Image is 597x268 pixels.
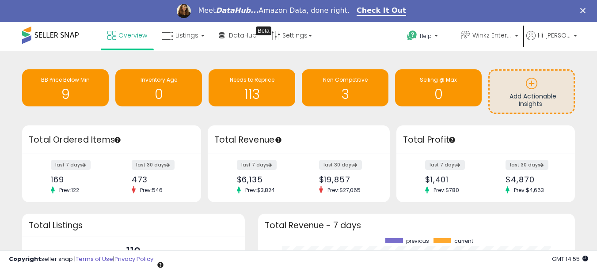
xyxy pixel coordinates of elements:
[214,134,383,146] h3: Total Revenue
[319,160,362,170] label: last 30 days
[175,31,198,40] span: Listings
[552,255,588,263] span: 2025-09-9 14:55 GMT
[538,31,571,40] span: Hi [PERSON_NAME]
[216,6,259,15] i: DataHub...
[41,76,90,83] span: BB Price Below Min
[209,69,295,106] a: Needs to Reprice 113
[506,175,559,184] div: $4,870
[510,92,556,109] span: Add Actionable Insights
[420,32,432,40] span: Help
[319,175,374,184] div: $19,857
[22,69,109,106] a: BB Price Below Min 9
[510,186,548,194] span: Prev: $4,663
[118,31,147,40] span: Overview
[425,160,465,170] label: last 7 days
[110,244,156,260] p: 110
[51,160,91,170] label: last 7 days
[274,136,282,144] div: Tooltip anchor
[241,186,279,194] span: Prev: $3,824
[265,22,319,49] a: Settings
[403,134,569,146] h3: Total Profit
[9,255,153,264] div: seller snap | |
[580,8,589,13] div: Close
[302,69,388,106] a: Non Competitive 3
[395,69,482,106] a: Selling @ Max 0
[51,175,105,184] div: 169
[454,22,525,51] a: Winkz Enterprises
[420,76,457,83] span: Selling @ Max
[256,26,271,35] div: Tooltip anchor
[400,23,453,51] a: Help
[177,4,191,18] img: Profile image for Georgie
[132,175,186,184] div: 473
[29,222,238,229] h3: Total Listings
[213,22,263,49] a: DataHub
[101,22,154,49] a: Overview
[55,186,84,194] span: Prev: 122
[357,6,406,16] a: Check It Out
[306,87,384,102] h1: 3
[448,136,456,144] div: Tooltip anchor
[323,186,365,194] span: Prev: $27,065
[399,87,477,102] h1: 0
[454,238,473,244] span: current
[526,31,577,51] a: Hi [PERSON_NAME]
[237,175,292,184] div: $6,135
[29,134,194,146] h3: Total Ordered Items
[506,160,548,170] label: last 30 days
[155,22,211,49] a: Listings
[425,175,479,184] div: $1,401
[237,160,277,170] label: last 7 days
[136,186,167,194] span: Prev: 546
[115,69,202,106] a: Inventory Age 0
[230,76,274,83] span: Needs to Reprice
[141,76,177,83] span: Inventory Age
[76,255,113,263] a: Terms of Use
[120,87,198,102] h1: 0
[429,186,464,194] span: Prev: $780
[9,255,41,263] strong: Copyright
[406,238,429,244] span: previous
[114,255,153,263] a: Privacy Policy
[472,31,512,40] span: Winkz Enterprises
[114,136,122,144] div: Tooltip anchor
[323,76,368,83] span: Non Competitive
[229,31,257,40] span: DataHub
[213,87,291,102] h1: 113
[490,71,574,113] a: Add Actionable Insights
[132,160,175,170] label: last 30 days
[265,222,568,229] h3: Total Revenue - 7 days
[198,6,350,15] div: Meet Amazon Data, done right.
[407,30,418,41] i: Get Help
[27,87,104,102] h1: 9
